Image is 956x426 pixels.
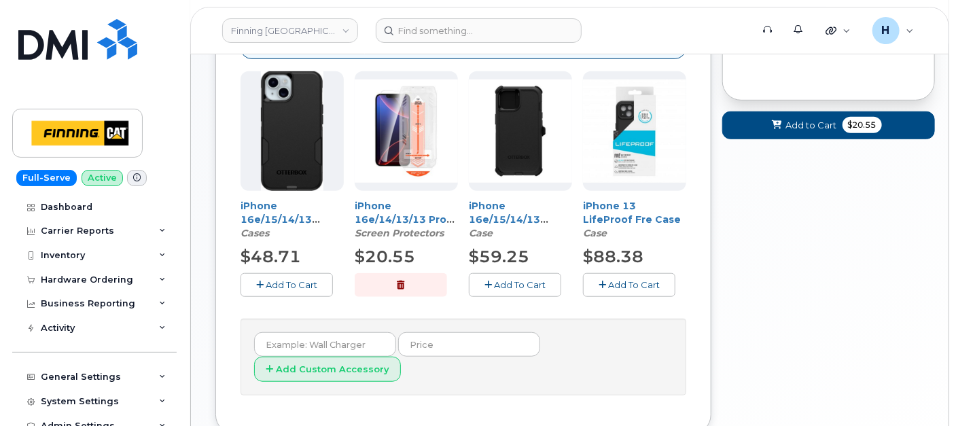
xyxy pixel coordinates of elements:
span: $20.55 [355,247,415,266]
a: iPhone 16e/15/14/13 Otterbox Commuter Series Case - Black [241,200,332,266]
a: iPhone 16e/14/13/13 Pro HyperGear Tempered Glass Screen Protector w/Installation Applicator Tray [355,200,455,294]
div: hakaur@dminc.com [863,17,923,44]
span: Add To Cart [608,279,660,290]
span: Add to Cart [786,119,837,132]
a: iPhone 13 LifeProof Fre Case [583,200,681,226]
span: $59.25 [469,247,529,266]
em: Cases [241,227,269,239]
button: Add To Cart [241,273,333,297]
span: $48.71 [241,247,301,266]
div: iPhone 16e/15/14/13 Otterbox Defender Series Case [469,199,572,240]
div: iPhone 16e/15/14/13 Otterbox Commuter Series Case - Black [241,199,344,240]
button: Add Custom Accessory [254,357,401,382]
em: Case [583,227,607,239]
span: H [882,22,890,39]
input: Example: Wall Charger [254,332,396,357]
button: Add To Cart [469,273,561,297]
a: iPhone 16e/15/14/13 Otterbox Defender Series Case [469,200,571,253]
div: Quicklinks [816,17,860,44]
div: iPhone 13 LifeProof Fre Case [583,199,686,240]
input: Price [398,332,540,357]
img: 13-15_Defender_Case.jpg [469,79,572,183]
input: Find something... [376,18,582,43]
span: Add To Cart [266,279,317,290]
div: iPhone 16e/14/13/13 Pro HyperGear Tempered Glass Screen Protector w/Installation Applicator Tray [355,199,458,240]
em: Case [469,227,493,239]
button: Add to Cart $20.55 [722,111,935,139]
span: $20.55 [843,117,882,133]
img: 67aa42d722127034222919.jpg [355,79,458,183]
img: 16eCommuter1.PNG [261,71,323,191]
button: Add To Cart [583,273,675,297]
span: Add To Cart [494,279,546,290]
em: Screen Protectors [355,227,444,239]
a: Finning Canada [222,18,358,43]
span: $88.38 [583,247,643,266]
img: iPhone_13_LP.jpg [583,79,686,183]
